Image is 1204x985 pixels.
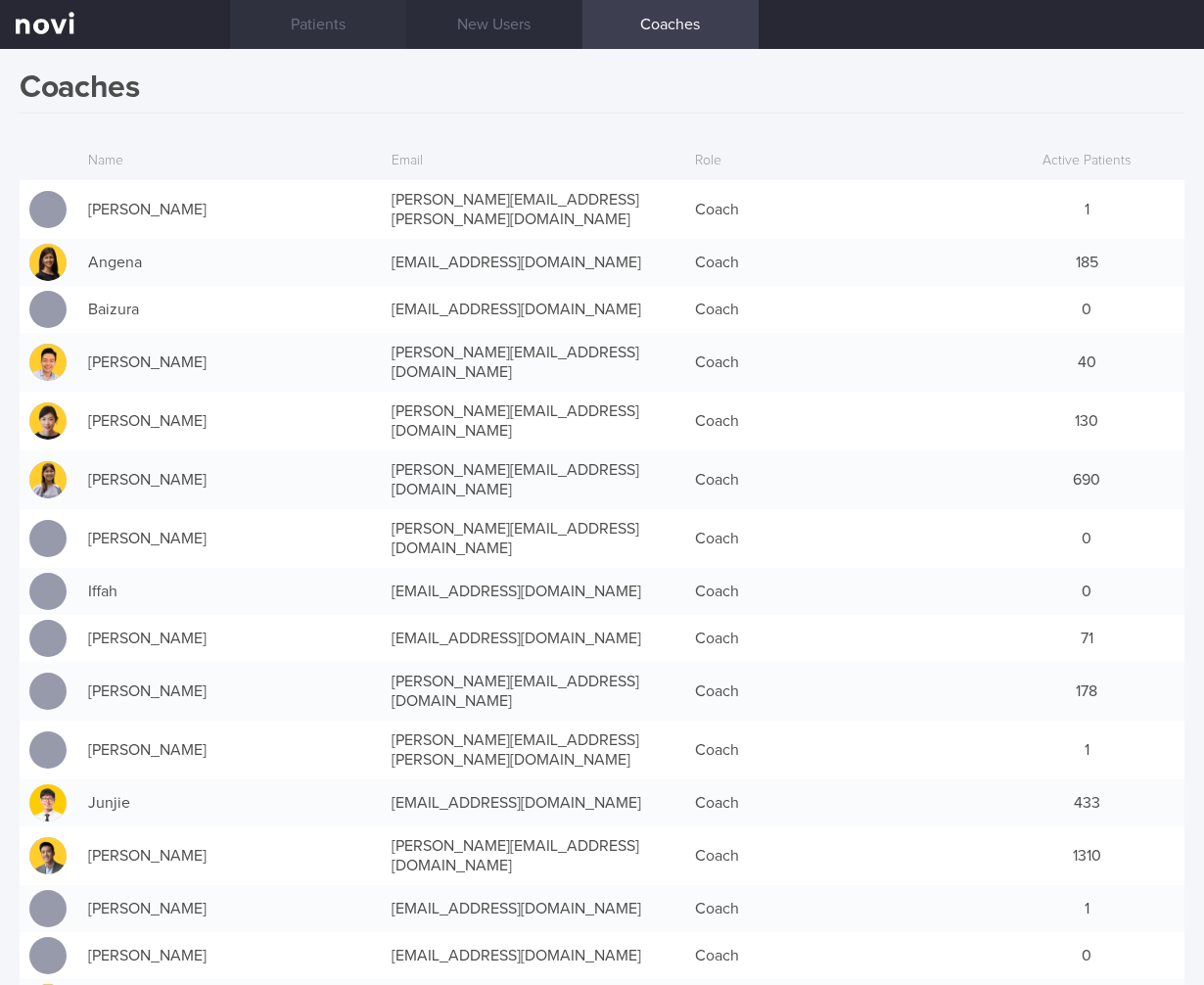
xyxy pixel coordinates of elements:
div: Coach [685,572,989,611]
div: Active Patients [989,143,1184,180]
div: [EMAIL_ADDRESS][DOMAIN_NAME] [382,619,685,658]
div: Coach [685,343,989,382]
div: Coach [685,783,989,822]
div: [PERSON_NAME][EMAIL_ADDRESS][DOMAIN_NAME] [382,333,685,392]
div: 433 [989,783,1184,822]
div: Coach [685,460,989,499]
div: Name [78,143,382,180]
div: 130 [989,401,1184,441]
div: 1 [989,730,1184,770]
div: Coach [685,836,989,875]
div: Angena [78,243,382,282]
div: Coach [685,889,989,928]
div: [EMAIL_ADDRESS][DOMAIN_NAME] [382,889,685,928]
div: Coach [685,243,989,282]
div: 690 [989,460,1184,499]
div: Iffah [78,572,382,611]
div: Email [382,143,685,180]
div: 178 [989,672,1184,711]
div: [EMAIL_ADDRESS][DOMAIN_NAME] [382,783,685,822]
div: Coach [685,619,989,658]
div: 40 [989,343,1184,382]
div: 1310 [989,836,1184,875]
div: 1 [989,190,1184,229]
div: [PERSON_NAME] [78,519,382,558]
div: [EMAIL_ADDRESS][DOMAIN_NAME] [382,290,685,329]
div: [PERSON_NAME] [78,619,382,658]
div: Coach [685,936,989,975]
div: [PERSON_NAME] [78,190,382,229]
div: Coach [685,401,989,441]
div: 0 [989,572,1184,611]
div: Role [685,143,989,180]
div: [PERSON_NAME][EMAIL_ADDRESS][DOMAIN_NAME] [382,509,685,568]
div: [EMAIL_ADDRESS][DOMAIN_NAME] [382,243,685,282]
div: Junjie [78,783,382,822]
div: [PERSON_NAME][EMAIL_ADDRESS][DOMAIN_NAME] [382,450,685,509]
h1: Coaches [20,69,1184,114]
div: [PERSON_NAME] [78,936,382,975]
div: 0 [989,290,1184,329]
div: [PERSON_NAME][EMAIL_ADDRESS][DOMAIN_NAME] [382,826,685,885]
div: 185 [989,243,1184,282]
div: Coach [685,730,989,770]
div: [PERSON_NAME][EMAIL_ADDRESS][PERSON_NAME][DOMAIN_NAME] [382,721,685,779]
div: Coach [685,290,989,329]
div: Coach [685,519,989,558]
div: [PERSON_NAME] [78,836,382,875]
div: Coach [685,190,989,229]
div: [PERSON_NAME] [78,460,382,499]
div: 71 [989,619,1184,658]
div: Coach [685,672,989,711]
div: [EMAIL_ADDRESS][DOMAIN_NAME] [382,936,685,975]
div: 0 [989,519,1184,558]
div: [PERSON_NAME] [78,401,382,441]
div: [PERSON_NAME][EMAIL_ADDRESS][DOMAIN_NAME] [382,392,685,450]
div: [PERSON_NAME] [78,889,382,928]
div: [EMAIL_ADDRESS][DOMAIN_NAME] [382,572,685,611]
div: [PERSON_NAME] [78,343,382,382]
div: [PERSON_NAME] [78,672,382,711]
div: [PERSON_NAME] [78,730,382,770]
div: [PERSON_NAME][EMAIL_ADDRESS][PERSON_NAME][DOMAIN_NAME] [382,180,685,239]
div: Baizura [78,290,382,329]
div: 1 [989,889,1184,928]
div: 0 [989,936,1184,975]
div: [PERSON_NAME][EMAIL_ADDRESS][DOMAIN_NAME] [382,662,685,721]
